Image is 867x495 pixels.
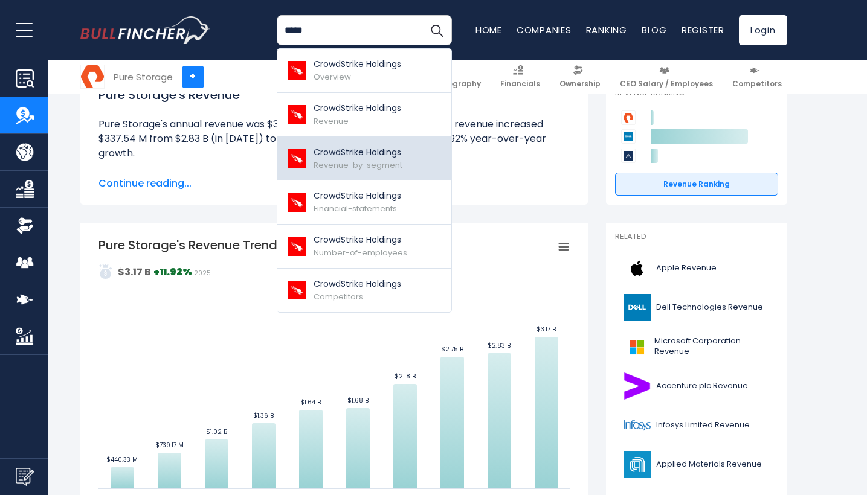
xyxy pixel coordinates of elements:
[277,180,451,225] a: CrowdStrike Holdings Financial-statements
[314,115,349,127] span: Revenue
[182,66,204,88] a: +
[314,58,401,71] p: CrowdStrike Holdings
[277,225,451,269] a: CrowdStrike Holdings Number-of-employees
[488,341,511,350] text: $2.83 B
[622,333,651,360] img: MSFT logo
[277,269,451,312] a: CrowdStrike Holdings Competitors
[475,24,502,36] a: Home
[314,291,363,302] span: Competitors
[621,148,636,163] img: Arista Networks competitors logo
[622,451,653,478] img: AMAT logo
[80,16,210,44] a: Go to homepage
[314,190,401,202] p: CrowdStrike Holdings
[615,232,778,242] p: Related
[98,86,570,104] h1: Pure Storage's Revenue
[314,71,351,83] span: Overview
[314,102,401,115] p: CrowdStrike Holdings
[615,369,778,403] a: Accenture plc Revenue
[98,117,570,161] li: Pure Storage's annual revenue was $3.17 B in fiscal year [DATE]. The annual revenue increased $33...
[98,264,113,279] img: addasd
[98,176,570,191] span: Continue reading...
[81,65,104,88] img: PSTG logo
[98,237,277,254] tspan: Pure Storage's Revenue Trend
[621,110,636,125] img: Pure Storage competitors logo
[440,345,463,354] text: $2.75 B
[277,49,451,93] a: CrowdStrike Holdings Overview
[554,60,606,94] a: Ownership
[615,173,778,196] a: Revenue Ranking
[314,159,402,171] span: Revenue-by-segment
[622,412,653,439] img: INFY logo
[642,24,667,36] a: Blog
[622,255,653,282] img: AAPL logo
[205,427,227,436] text: $1.02 B
[277,93,451,137] a: CrowdStrike Holdings Revenue
[106,455,138,464] text: $440.33 M
[314,203,397,214] span: Financial-statements
[300,398,321,407] text: $1.64 B
[615,88,778,98] p: Revenue Ranking
[615,409,778,442] a: Infosys Limited Revenue
[586,24,627,36] a: Ranking
[614,60,718,94] a: CEO Salary / Employees
[620,79,713,89] span: CEO Salary / Employees
[682,24,724,36] a: Register
[622,372,653,400] img: ACN logo
[622,294,653,321] img: DELL logo
[727,60,787,94] a: Competitors
[615,291,778,324] a: Dell Technologies Revenue
[347,396,368,405] text: $1.68 B
[194,269,211,278] span: 2025
[277,137,451,181] a: CrowdStrike Holdings Revenue-by-segment
[621,129,636,144] img: Dell Technologies competitors logo
[517,24,572,36] a: Companies
[314,234,407,246] p: CrowdStrike Holdings
[394,372,415,381] text: $2.18 B
[253,411,274,420] text: $1.36 B
[314,146,402,159] p: CrowdStrike Holdings
[500,79,540,89] span: Financials
[422,15,452,45] button: Search
[739,15,787,45] a: Login
[153,265,192,279] strong: +11.92%
[615,330,778,363] a: Microsoft Corporation Revenue
[16,217,34,235] img: Ownership
[118,265,151,279] strong: $3.17 B
[615,448,778,481] a: Applied Materials Revenue
[559,79,601,89] span: Ownership
[314,247,407,258] span: Number-of-employees
[155,441,183,450] text: $739.17 M
[398,79,481,89] span: Product / Geography
[114,70,173,84] div: Pure Storage
[732,79,782,89] span: Competitors
[80,16,210,44] img: bullfincher logo
[314,278,401,290] p: CrowdStrike Holdings
[615,252,778,285] a: Apple Revenue
[537,325,556,334] text: $3.17 B
[495,60,546,94] a: Financials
